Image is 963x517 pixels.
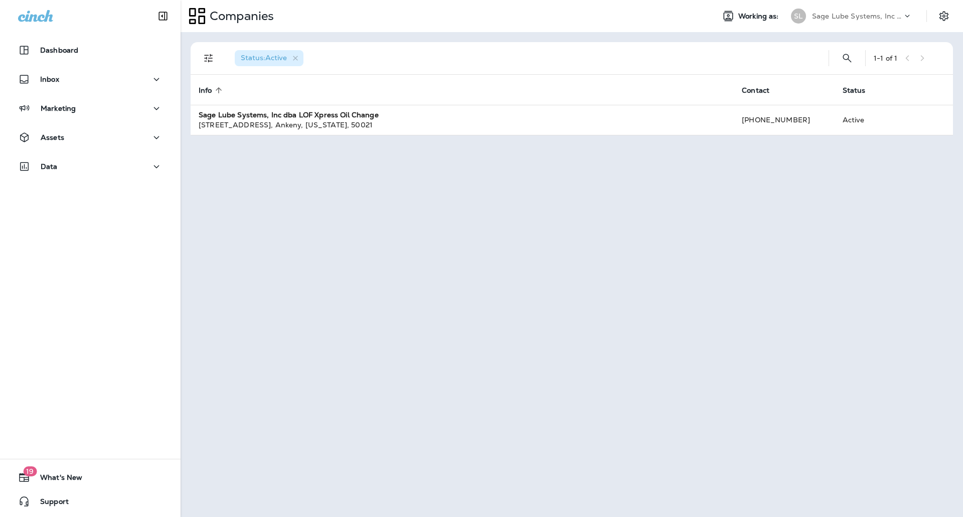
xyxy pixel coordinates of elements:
button: 19What's New [10,467,171,487]
p: Assets [41,133,64,141]
button: Marketing [10,98,171,118]
span: 19 [23,466,37,476]
span: Status : Active [241,53,287,62]
button: Support [10,491,171,511]
button: Collapse Sidebar [149,6,177,26]
span: Contact [742,86,782,95]
button: Search Companies [837,48,857,68]
button: Filters [199,48,219,68]
p: Companies [206,9,274,24]
div: 1 - 1 of 1 [874,54,897,62]
span: Contact [742,86,769,95]
div: SL [791,9,806,24]
button: Assets [10,127,171,147]
p: Inbox [40,75,59,83]
span: Status [843,86,879,95]
button: Settings [935,7,953,25]
span: Info [199,86,212,95]
span: Info [199,86,225,95]
div: [STREET_ADDRESS] , Ankeny , [US_STATE] , 50021 [199,120,726,130]
button: Inbox [10,69,171,89]
span: What's New [30,473,82,485]
button: Data [10,156,171,177]
td: Active [835,105,899,135]
span: Status [843,86,866,95]
p: Dashboard [40,46,78,54]
p: Data [41,162,58,170]
p: Sage Lube Systems, Inc dba LOF Xpress Oil Change [812,12,902,20]
span: Support [30,497,69,509]
p: Marketing [41,104,76,112]
strong: Sage Lube Systems, Inc dba LOF Xpress Oil Change [199,110,379,119]
td: [PHONE_NUMBER] [734,105,834,135]
span: Working as: [738,12,781,21]
button: Dashboard [10,40,171,60]
div: Status:Active [235,50,303,66]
